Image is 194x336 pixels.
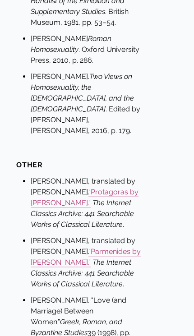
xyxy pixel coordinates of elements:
strong: Other [16,161,43,169]
em: The Internet Classics Archive: 441 Searchable Works of Classical Literature [31,198,134,229]
li: [PERSON_NAME], translated by [PERSON_NAME]. . [31,235,142,290]
li: [PERSON_NAME]. . Edited by [PERSON_NAME], [PERSON_NAME], 2016, p. 179. [31,71,142,136]
em: The Internet Classics Archive: 441 Searchable Works of Classical Literature [31,258,134,288]
li: [PERSON_NAME], translated by [PERSON_NAME]. . [31,176,142,230]
li: [PERSON_NAME] . Oxford University Press, 2010, p. 286. [31,33,142,66]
